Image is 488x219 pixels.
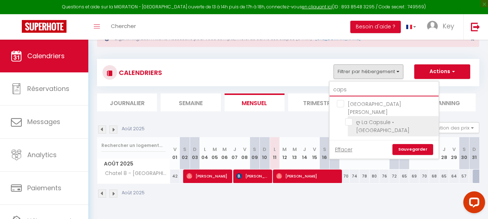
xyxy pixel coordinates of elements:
[319,137,329,170] th: 16
[425,122,479,133] button: Gestion des prix
[233,146,236,153] abbr: J
[335,146,352,154] a: Effacer
[282,146,287,153] abbr: M
[279,137,289,170] th: 12
[161,93,221,111] li: Semaine
[27,183,61,192] span: Paiements
[225,93,285,111] li: Mensuel
[27,117,60,126] span: Messages
[230,137,239,170] th: 07
[220,137,230,170] th: 06
[193,146,197,153] abbr: D
[469,137,479,170] th: 31
[457,188,488,219] iframe: LiveChat chat widget
[243,146,246,153] abbr: V
[200,137,210,170] th: 04
[471,22,480,31] img: logout
[213,146,217,153] abbr: M
[274,146,276,153] abbr: L
[329,81,439,159] div: Filtrer par hébergement
[122,190,145,196] p: Août 2025
[459,170,469,183] div: 57
[288,93,348,111] li: Trimestre
[250,137,259,170] th: 09
[183,146,186,153] abbr: S
[240,137,250,170] th: 08
[111,22,136,30] span: Chercher
[101,139,166,152] input: Rechercher un logement...
[389,170,399,183] div: 72
[310,137,319,170] th: 15
[313,146,316,153] abbr: V
[379,170,389,183] div: 76
[416,93,476,111] li: Planning
[449,137,459,170] th: 29
[323,146,326,153] abbr: S
[422,14,463,40] a: ... Key
[449,170,459,183] div: 64
[204,146,206,153] abbr: L
[186,169,229,183] span: [PERSON_NAME]
[356,119,410,134] span: ღ La Capsule • [GEOGRAPHIC_DATA]
[472,146,476,153] abbr: D
[370,170,379,183] div: 80
[236,169,269,183] span: [PERSON_NAME] [PERSON_NAME]
[97,93,157,111] li: Journalier
[22,20,66,33] img: Super Booking
[427,21,438,32] img: ...
[452,146,456,153] abbr: V
[97,159,170,169] span: Août 2025
[359,170,369,183] div: 78
[210,137,219,170] th: 05
[334,64,403,79] button: Filtrer par hébergement
[303,146,306,153] abbr: J
[459,137,469,170] th: 30
[290,137,299,170] th: 13
[170,170,180,183] div: 42
[253,146,256,153] abbr: S
[263,146,266,153] abbr: D
[443,146,445,153] abbr: J
[350,170,359,183] div: 74
[270,137,279,170] th: 11
[27,51,65,60] span: Calendriers
[302,4,332,10] a: en cliquant ici
[339,170,349,183] div: 70
[463,146,466,153] abbr: S
[443,21,454,31] span: Key
[190,137,199,170] th: 03
[330,83,439,96] input: Rechercher un logement...
[105,14,141,40] a: Chercher
[180,137,190,170] th: 02
[414,64,470,79] button: Actions
[439,170,449,183] div: 65
[419,170,429,183] div: 70
[471,36,475,43] button: Close
[399,170,409,183] div: 65
[27,84,69,93] span: Réservations
[299,137,309,170] th: 14
[439,137,449,170] th: 28
[429,170,439,183] div: 68
[122,126,145,132] p: Août 2025
[117,64,162,81] h3: CALENDRIERS
[27,150,57,159] span: Analytics
[260,137,270,170] th: 10
[170,137,180,170] th: 01
[276,169,338,183] span: [PERSON_NAME]
[173,146,177,153] abbr: V
[293,146,297,153] abbr: M
[350,21,401,33] button: Besoin d'aide ?
[392,144,433,155] a: Sauvegarder
[222,146,227,153] abbr: M
[348,100,401,116] span: [GEOGRAPHIC_DATA][PERSON_NAME]
[98,170,171,178] span: Chatel 8 - [GEOGRAPHIC_DATA]
[409,170,419,183] div: 69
